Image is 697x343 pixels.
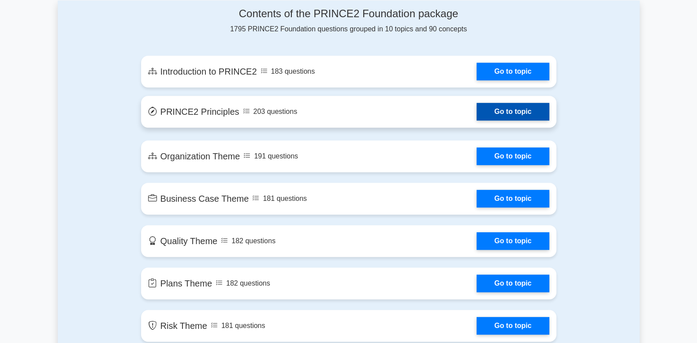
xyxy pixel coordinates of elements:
[477,275,549,292] a: Go to topic
[477,147,549,165] a: Go to topic
[141,8,556,34] div: 1795 PRINCE2 Foundation questions grouped in 10 topics and 90 concepts
[477,103,549,121] a: Go to topic
[477,190,549,207] a: Go to topic
[477,63,549,80] a: Go to topic
[477,232,549,250] a: Go to topic
[141,8,556,20] h4: Contents of the PRINCE2 Foundation package
[477,317,549,335] a: Go to topic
